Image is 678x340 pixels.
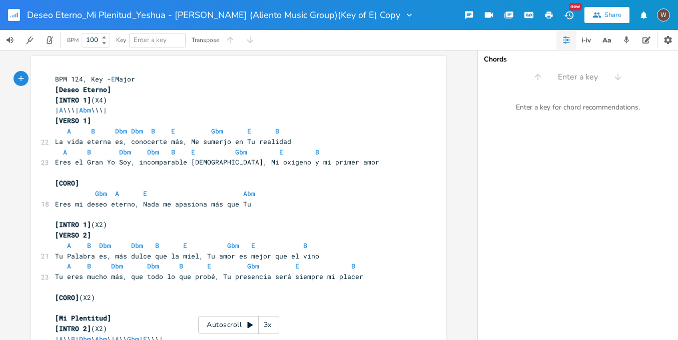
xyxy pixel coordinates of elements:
[55,116,91,125] span: [VERSO 1]
[657,3,670,26] button: W
[183,241,187,250] span: E
[198,316,279,334] div: Autoscroll
[207,261,211,270] span: E
[259,316,277,334] div: 3x
[55,272,363,281] span: Tu eres mucho más, que todo lo que probé, Tu presencia será siempre mi placer
[559,6,579,24] button: New
[55,230,91,239] span: [VERSO 2]
[315,147,319,156] span: B
[55,178,79,187] span: [CORO]
[584,7,629,23] button: Share
[192,37,219,43] div: Transpose
[119,147,131,156] span: Dbm
[131,241,143,250] span: Dbm
[63,147,67,156] span: A
[55,251,319,260] span: Tu Palabra es, más dulce que la miel, Tu amor es mejor que el vino
[303,241,307,250] span: B
[131,126,143,135] span: Dbm
[115,189,119,198] span: A
[111,74,115,83] span: E
[55,293,79,302] span: [CORO]
[211,126,223,135] span: Gbm
[251,241,255,250] span: E
[55,324,107,333] span: (X2)
[55,324,91,333] span: [INTRO 2]
[235,147,247,156] span: Gbm
[279,147,283,156] span: E
[134,35,167,44] span: Enter a key
[227,241,239,250] span: Gbm
[79,105,91,114] span: Abm
[55,137,291,146] span: La vida eterna es, conocerte más, Me sumerjo en Tu realidad
[67,241,71,250] span: A
[55,85,111,94] span: [Deseo Eterno]
[115,126,127,135] span: Dbm
[27,10,400,19] span: Deseo Eterno_Mi Plenitud_Yeshua - [PERSON_NAME] (Aliento Music Group)(Key of E) Copy
[604,10,621,19] div: Share
[59,105,63,114] span: A
[275,126,279,135] span: B
[55,313,111,322] span: [Mi Plentitud]
[569,3,582,10] div: New
[143,189,147,198] span: E
[55,157,379,166] span: Eres el Gran Yo Soy, incomparable [DEMOGRAPHIC_DATA], Mi oxígeno y mi primer amor
[55,220,91,229] span: [INTRO 1]
[87,241,91,250] span: B
[99,241,111,250] span: Dbm
[247,126,251,135] span: E
[55,220,107,229] span: (X2)
[55,199,251,208] span: Eres mi deseo eterno, Nada me apasiona más que Tu
[558,71,598,83] span: Enter a key
[67,126,71,135] span: A
[351,261,355,270] span: B
[87,147,91,156] span: B
[171,126,175,135] span: E
[55,74,135,83] span: BPM 124, Key - Major
[67,261,71,270] span: A
[295,261,299,270] span: E
[91,126,95,135] span: B
[67,37,79,43] div: BPM
[111,261,123,270] span: Dbm
[55,293,95,302] span: (X2)
[657,8,670,21] div: Wesley
[484,56,672,63] div: Chords
[243,189,255,198] span: Abm
[55,95,107,104] span: (X4)
[478,97,678,118] div: Enter a key for chord recommendations.
[151,126,155,135] span: B
[147,147,159,156] span: Dbm
[247,261,259,270] span: Gbm
[87,261,91,270] span: B
[95,189,107,198] span: Gbm
[55,105,107,114] span: | \\\| \\\|
[171,147,175,156] span: B
[116,37,126,43] div: Key
[191,147,195,156] span: E
[147,261,159,270] span: Dbm
[155,241,159,250] span: B
[55,95,91,104] span: [INTRO 1]
[179,261,183,270] span: B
